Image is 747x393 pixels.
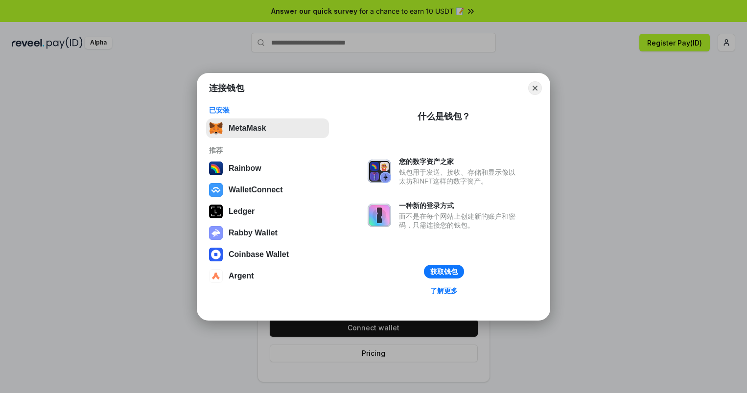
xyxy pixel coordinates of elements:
div: 已安装 [209,106,326,115]
button: WalletConnect [206,180,329,200]
img: svg+xml,%3Csvg%20xmlns%3D%22http%3A%2F%2Fwww.w3.org%2F2000%2Fsvg%22%20width%3D%2228%22%20height%3... [209,205,223,218]
div: 您的数字资产之家 [399,157,520,166]
div: Argent [229,272,254,280]
img: svg+xml,%3Csvg%20xmlns%3D%22http%3A%2F%2Fwww.w3.org%2F2000%2Fsvg%22%20fill%3D%22none%22%20viewBox... [209,226,223,240]
button: Coinbase Wallet [206,245,329,264]
div: WalletConnect [229,185,283,194]
img: svg+xml,%3Csvg%20width%3D%2228%22%20height%3D%2228%22%20viewBox%3D%220%200%2028%2028%22%20fill%3D... [209,183,223,197]
a: 了解更多 [424,284,464,297]
div: 一种新的登录方式 [399,201,520,210]
button: MetaMask [206,118,329,138]
button: Ledger [206,202,329,221]
div: 钱包用于发送、接收、存储和显示像以太坊和NFT这样的数字资产。 [399,168,520,185]
div: Coinbase Wallet [229,250,289,259]
div: 推荐 [209,146,326,155]
h1: 连接钱包 [209,82,244,94]
button: Close [528,81,542,95]
img: svg+xml,%3Csvg%20width%3D%2228%22%20height%3D%2228%22%20viewBox%3D%220%200%2028%2028%22%20fill%3D... [209,269,223,283]
div: 什么是钱包？ [418,111,470,122]
div: 了解更多 [430,286,458,295]
div: MetaMask [229,124,266,133]
button: Rainbow [206,159,329,178]
div: Rabby Wallet [229,229,278,237]
div: 而不是在每个网站上创建新的账户和密码，只需连接您的钱包。 [399,212,520,230]
div: Rainbow [229,164,261,173]
img: svg+xml,%3Csvg%20fill%3D%22none%22%20height%3D%2233%22%20viewBox%3D%220%200%2035%2033%22%20width%... [209,121,223,135]
img: svg+xml,%3Csvg%20xmlns%3D%22http%3A%2F%2Fwww.w3.org%2F2000%2Fsvg%22%20fill%3D%22none%22%20viewBox... [368,160,391,183]
button: Argent [206,266,329,286]
img: svg+xml,%3Csvg%20width%3D%2228%22%20height%3D%2228%22%20viewBox%3D%220%200%2028%2028%22%20fill%3D... [209,248,223,261]
button: Rabby Wallet [206,223,329,243]
div: Ledger [229,207,255,216]
div: 获取钱包 [430,267,458,276]
img: svg+xml,%3Csvg%20xmlns%3D%22http%3A%2F%2Fwww.w3.org%2F2000%2Fsvg%22%20fill%3D%22none%22%20viewBox... [368,204,391,227]
button: 获取钱包 [424,265,464,278]
img: svg+xml,%3Csvg%20width%3D%22120%22%20height%3D%22120%22%20viewBox%3D%220%200%20120%20120%22%20fil... [209,162,223,175]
